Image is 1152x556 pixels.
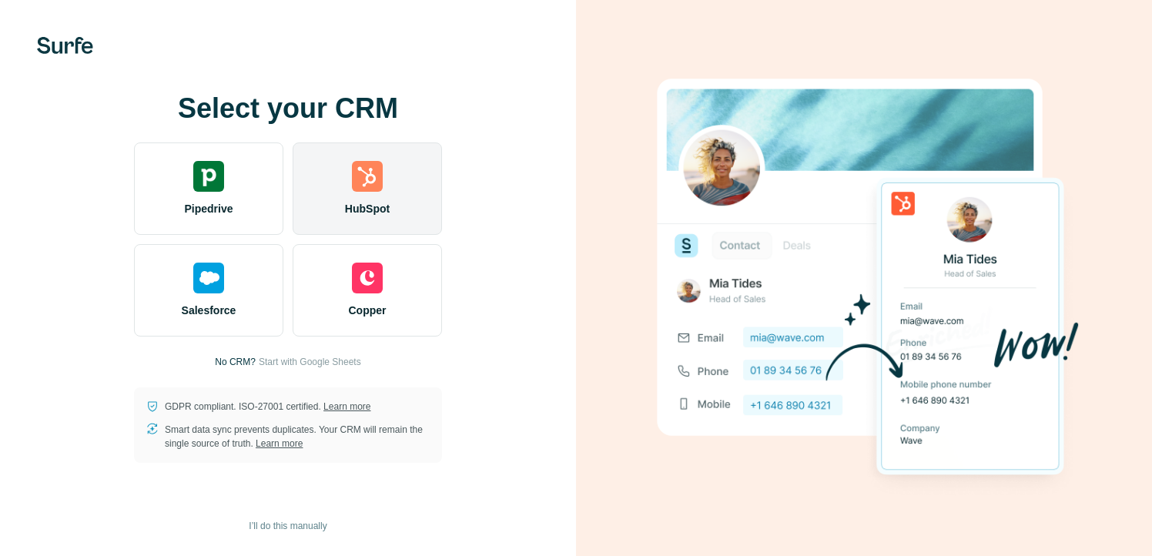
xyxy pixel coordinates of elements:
[37,37,93,54] img: Surfe's logo
[345,201,390,216] span: HubSpot
[215,355,256,369] p: No CRM?
[165,400,370,414] p: GDPR compliant. ISO-27001 certified.
[134,93,442,124] h1: Select your CRM
[238,514,337,538] button: I’ll do this manually
[648,55,1080,501] img: HUBSPOT image
[323,401,370,412] a: Learn more
[182,303,236,318] span: Salesforce
[259,355,361,369] button: Start with Google Sheets
[352,263,383,293] img: copper's logo
[352,161,383,192] img: hubspot's logo
[349,303,387,318] span: Copper
[184,201,233,216] span: Pipedrive
[249,519,327,533] span: I’ll do this manually
[165,423,430,450] p: Smart data sync prevents duplicates. Your CRM will remain the single source of truth.
[256,438,303,449] a: Learn more
[193,263,224,293] img: salesforce's logo
[193,161,224,192] img: pipedrive's logo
